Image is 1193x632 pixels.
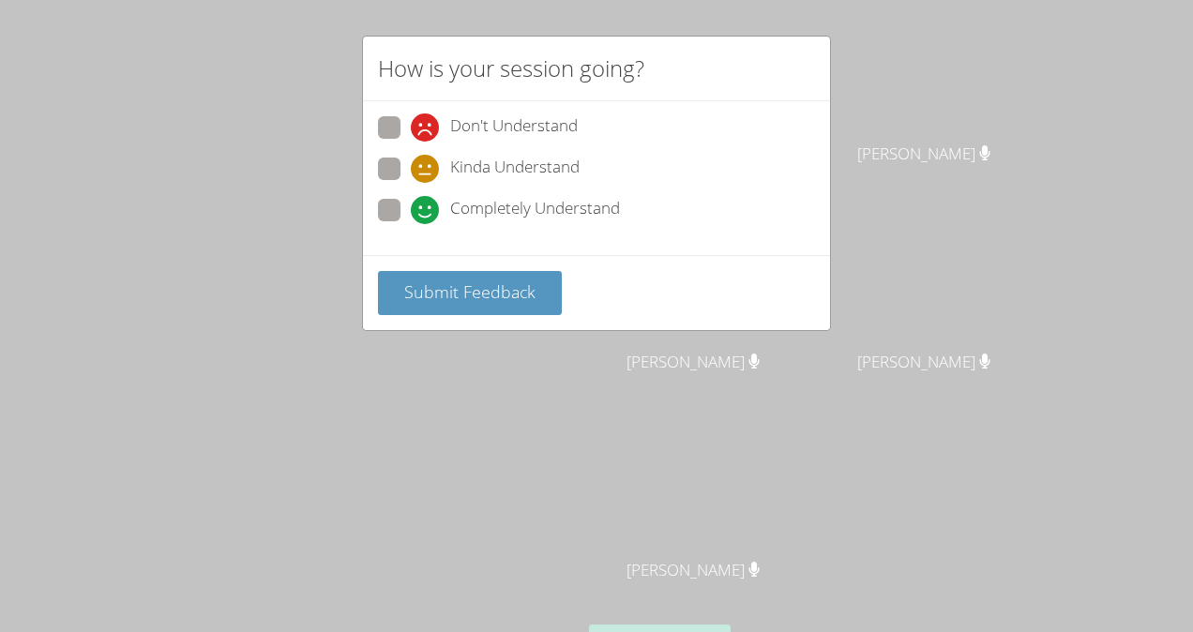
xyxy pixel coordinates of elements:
[450,113,578,142] span: Don't Understand
[404,280,536,303] span: Submit Feedback
[450,196,620,224] span: Completely Understand
[378,271,562,315] button: Submit Feedback
[378,52,644,85] h2: How is your session going?
[450,155,580,183] span: Kinda Understand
